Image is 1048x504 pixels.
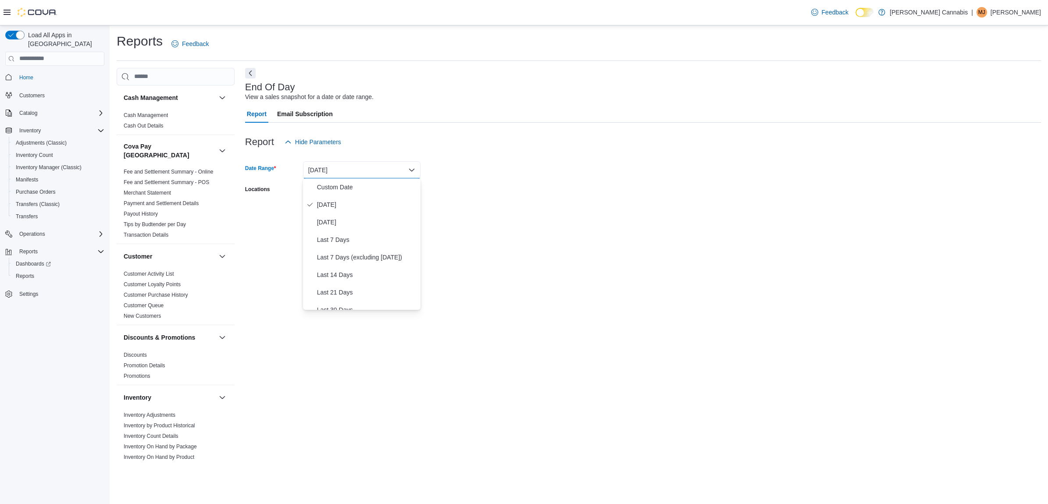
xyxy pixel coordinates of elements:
button: Inventory Count [9,149,108,161]
a: Customer Loyalty Points [124,281,181,287]
button: Reports [16,246,41,257]
button: Manifests [9,174,108,186]
button: Customer [124,252,215,261]
button: Catalog [16,108,41,118]
h3: Cash Management [124,93,178,102]
span: Last 7 Days (excluding [DATE]) [317,252,417,263]
a: Transfers [12,211,41,222]
span: Fee and Settlement Summary - Online [124,168,214,175]
button: Operations [16,229,49,239]
button: Customer [217,251,228,262]
span: Manifests [12,174,104,185]
a: Payout History [124,211,158,217]
span: Customer Activity List [124,270,174,277]
a: Customer Queue [124,302,164,309]
button: Customers [2,89,108,102]
button: Operations [2,228,108,240]
a: Transfers (Classic) [12,199,63,209]
span: Transfers (Classic) [12,199,104,209]
button: Cash Management [217,92,228,103]
span: Dashboards [16,260,51,267]
span: Transfers [12,211,104,222]
span: Purchase Orders [16,188,56,195]
button: Inventory [16,125,44,136]
span: Settings [16,288,104,299]
a: Merchant Statement [124,190,171,196]
span: Last 14 Days [317,270,417,280]
span: MJ [978,7,985,18]
span: Catalog [16,108,104,118]
span: Inventory On Hand by Package [124,443,197,450]
span: Customer Queue [124,302,164,309]
a: New Customers [124,313,161,319]
span: Customers [19,92,45,99]
button: Cova Pay [GEOGRAPHIC_DATA] [217,146,228,156]
a: Promotions [124,373,150,379]
a: Reports [12,271,38,281]
span: Promotion Details [124,362,165,369]
span: Home [19,74,33,81]
label: Locations [245,186,270,193]
span: Transaction Details [124,231,168,238]
h3: Discounts & Promotions [124,333,195,342]
div: Cash Management [117,110,235,135]
span: Transfers [16,213,38,220]
a: Inventory Adjustments [124,412,175,418]
span: Adjustments (Classic) [12,138,104,148]
span: Fee and Settlement Summary - POS [124,179,209,186]
a: Cash Management [124,112,168,118]
a: Discounts [124,352,147,358]
h3: End Of Day [245,82,295,92]
button: Reports [2,245,108,258]
span: Cash Management [124,112,168,119]
span: Last 21 Days [317,287,417,298]
span: Home [16,72,104,83]
button: Discounts & Promotions [217,332,228,343]
a: Fee and Settlement Summary - POS [124,179,209,185]
button: Inventory Manager (Classic) [9,161,108,174]
a: Purchase Orders [12,187,59,197]
button: Next [245,68,256,78]
span: Manifests [16,176,38,183]
div: Cova Pay [GEOGRAPHIC_DATA] [117,167,235,244]
a: Inventory Count Details [124,433,178,439]
div: Mary Jane Fields [977,7,987,18]
span: Inventory On Hand by Product [124,454,194,461]
span: Inventory Manager (Classic) [16,164,82,171]
h1: Reports [117,32,163,50]
span: Operations [16,229,104,239]
span: Feedback [822,8,848,17]
a: Cash Out Details [124,123,164,129]
button: Catalog [2,107,108,119]
span: New Customers [124,312,161,319]
span: Inventory [19,127,41,134]
a: Inventory On Hand by Product [124,454,194,460]
a: Promotion Details [124,362,165,369]
span: Inventory Adjustments [124,412,175,419]
span: Custom Date [317,182,417,192]
a: Customer Purchase History [124,292,188,298]
div: View a sales snapshot for a date or date range. [245,92,374,102]
h3: Customer [124,252,152,261]
a: Customer Activity List [124,271,174,277]
span: Email Subscription [277,105,333,123]
button: Inventory [124,393,215,402]
span: Customer Purchase History [124,291,188,298]
a: Adjustments (Classic) [12,138,70,148]
h3: Inventory [124,393,151,402]
span: Inventory Count Details [124,433,178,440]
a: Customers [16,90,48,101]
button: Adjustments (Classic) [9,137,108,149]
div: Select listbox [303,178,421,310]
a: Dashboards [12,259,54,269]
span: Catalog [19,110,37,117]
a: Inventory On Hand by Package [124,444,197,450]
span: Discounts [124,351,147,358]
span: Payout History [124,210,158,217]
span: Payment and Settlement Details [124,200,199,207]
a: Inventory by Product Historical [124,422,195,429]
span: Inventory Count [12,150,104,160]
span: Transfers (Classic) [16,201,60,208]
p: [PERSON_NAME] Cannabis [890,7,968,18]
